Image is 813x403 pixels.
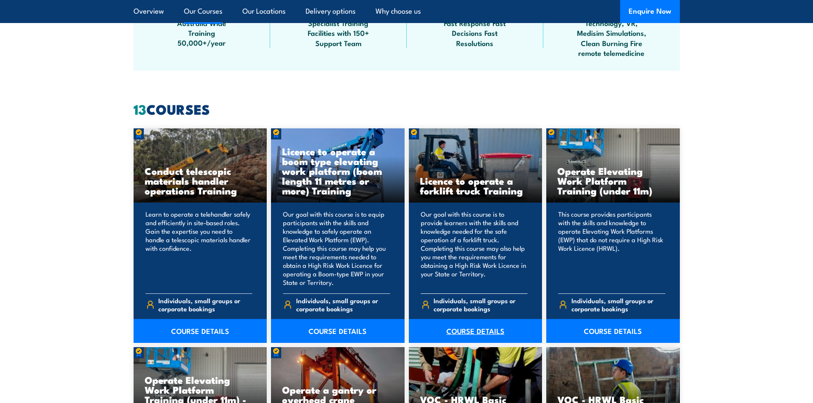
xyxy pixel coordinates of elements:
[557,166,669,195] h3: Operate Elevating Work Platform Training (under 11m)
[558,210,665,287] p: This course provides participants with the skills and knowledge to operate Elevating Work Platfor...
[420,176,531,195] h3: Licence to operate a forklift truck Training
[163,18,240,48] span: Australia Wide Training 50,000+/year
[134,98,146,119] strong: 13
[271,319,405,343] a: COURSE DETAILS
[434,296,527,313] span: Individuals, small groups or corporate bookings
[437,18,513,48] span: Fast Response Fast Decisions Fast Resolutions
[409,319,542,343] a: COURSE DETAILS
[571,296,665,313] span: Individuals, small groups or corporate bookings
[158,296,252,313] span: Individuals, small groups or corporate bookings
[145,166,256,195] h3: Conduct telescopic materials handler operations Training
[134,319,267,343] a: COURSE DETAILS
[283,210,390,287] p: Our goal with this course is to equip participants with the skills and knowledge to safely operat...
[134,103,680,115] h2: COURSES
[546,319,680,343] a: COURSE DETAILS
[573,18,650,58] span: Technology, VR, Medisim Simulations, Clean Burning Fire remote telemedicine
[296,296,390,313] span: Individuals, small groups or corporate bookings
[146,210,253,287] p: Learn to operate a telehandler safely and efficiently in site-based roles. Gain the expertise you...
[282,146,393,195] h3: Licence to operate a boom type elevating work platform (boom length 11 metres or more) Training
[421,210,528,287] p: Our goal with this course is to provide learners with the skills and knowledge needed for the saf...
[300,18,377,48] span: Specialist Training Facilities with 150+ Support Team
